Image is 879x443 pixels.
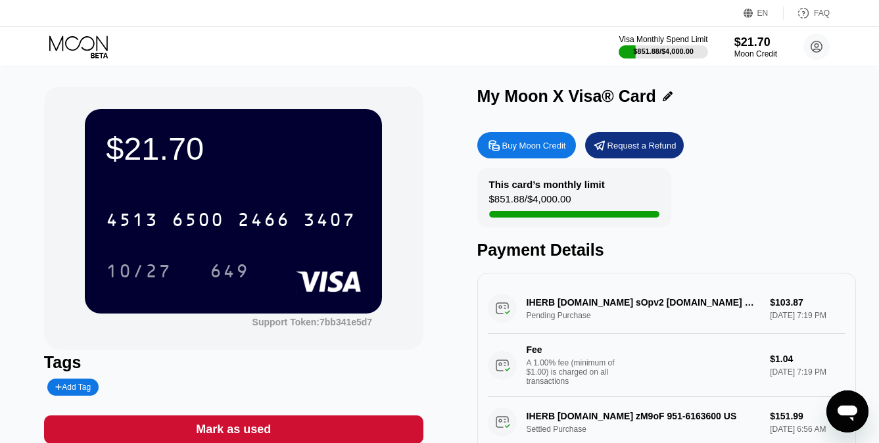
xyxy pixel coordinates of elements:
div: $851.88 / $4,000.00 [633,47,694,55]
div: 6500 [172,211,224,232]
div: Add Tag [47,379,99,396]
div: A 1.00% fee (minimum of $1.00) is charged on all transactions [527,358,625,386]
div: 10/27 [96,254,181,287]
div: Moon Credit [734,49,777,58]
div: $21.70Moon Credit [734,35,777,58]
div: My Moon X Visa® Card [477,87,656,106]
div: [DATE] 7:19 PM [770,367,845,377]
div: $21.70 [734,35,777,49]
div: Mark as used [196,422,271,437]
div: FAQ [784,7,830,20]
div: 3407 [303,211,356,232]
div: Payment Details [477,241,857,260]
div: Add Tag [55,383,91,392]
div: 4513 [106,211,158,232]
div: Support Token: 7bb341e5d7 [252,317,373,327]
div: $1.04 [770,354,845,364]
div: $851.88 / $4,000.00 [489,193,571,211]
div: Request a Refund [585,132,684,158]
div: FeeA 1.00% fee (minimum of $1.00) is charged on all transactions$1.04[DATE] 7:19 PM [488,334,846,397]
div: 649 [200,254,259,287]
div: FAQ [814,9,830,18]
div: 649 [210,262,249,283]
iframe: Кнопка запуска окна обмена сообщениями [826,390,868,432]
div: Buy Moon Credit [502,140,566,151]
div: 10/27 [106,262,172,283]
div: Support Token:7bb341e5d7 [252,317,373,327]
div: This card’s monthly limit [489,179,605,190]
div: $21.70 [106,130,361,167]
div: Buy Moon Credit [477,132,576,158]
div: 2466 [237,211,290,232]
div: EN [757,9,769,18]
div: 4513650024663407 [98,203,364,236]
div: Visa Monthly Spend Limit [619,35,707,44]
div: Fee [527,344,619,355]
div: Visa Monthly Spend Limit$851.88/$4,000.00 [619,35,707,58]
div: Tags [44,353,423,372]
div: Request a Refund [607,140,677,151]
div: EN [744,7,784,20]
